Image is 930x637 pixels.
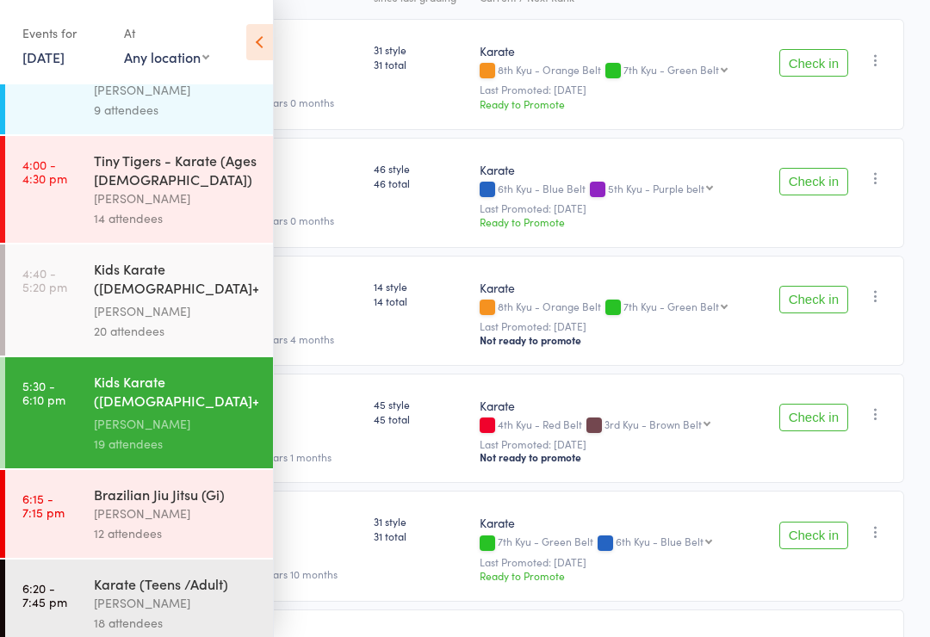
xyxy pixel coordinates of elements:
[374,411,466,426] span: 45 total
[94,80,258,100] div: [PERSON_NAME]
[94,100,258,120] div: 9 attendees
[480,397,753,414] div: Karate
[480,333,753,347] div: Not ready to promote
[480,556,753,568] small: Last Promoted: [DATE]
[94,414,258,434] div: [PERSON_NAME]
[374,57,466,71] span: 31 total
[374,176,466,190] span: 46 total
[604,418,702,430] div: 3rd Kyu - Brown Belt
[94,574,258,593] div: Karate (Teens /Adult)
[5,470,273,558] a: 6:15 -7:15 pmBrazilian Jiu Jitsu (Gi)[PERSON_NAME]12 attendees
[480,438,753,450] small: Last Promoted: [DATE]
[94,321,258,341] div: 20 attendees
[124,47,209,66] div: Any location
[374,397,466,411] span: 45 style
[22,158,67,185] time: 4:00 - 4:30 pm
[94,593,258,613] div: [PERSON_NAME]
[124,19,209,47] div: At
[94,485,258,504] div: Brazilian Jiu Jitsu (Gi)
[94,504,258,523] div: [PERSON_NAME]
[480,96,753,111] div: Ready to Promote
[480,214,753,229] div: Ready to Promote
[779,404,848,431] button: Check in
[374,514,466,529] span: 31 style
[779,522,848,549] button: Check in
[623,64,719,75] div: 7th Kyu - Green Belt
[374,294,466,308] span: 14 total
[480,535,753,550] div: 7th Kyu - Green Belt
[22,266,67,294] time: 4:40 - 5:20 pm
[480,161,753,178] div: Karate
[480,182,753,197] div: 6th Kyu - Blue Belt
[5,136,273,243] a: 4:00 -4:30 pmTiny Tigers - Karate (Ages [DEMOGRAPHIC_DATA])[PERSON_NAME]14 attendees
[22,19,107,47] div: Events for
[480,320,753,332] small: Last Promoted: [DATE]
[480,300,753,315] div: 8th Kyu - Orange Belt
[480,568,753,583] div: Ready to Promote
[94,259,258,301] div: Kids Karate ([DEMOGRAPHIC_DATA]+) Beginners
[22,47,65,66] a: [DATE]
[480,202,753,214] small: Last Promoted: [DATE]
[94,189,258,208] div: [PERSON_NAME]
[94,613,258,633] div: 18 attendees
[480,450,753,464] div: Not ready to promote
[22,492,65,519] time: 6:15 - 7:15 pm
[616,535,704,547] div: 6th Kyu - Blue Belt
[22,379,65,406] time: 5:30 - 6:10 pm
[94,151,258,189] div: Tiny Tigers - Karate (Ages [DEMOGRAPHIC_DATA])
[94,208,258,228] div: 14 attendees
[480,64,753,78] div: 8th Kyu - Orange Belt
[480,42,753,59] div: Karate
[480,279,753,296] div: Karate
[374,161,466,176] span: 46 style
[480,418,753,433] div: 4th Kyu - Red Belt
[94,523,258,543] div: 12 attendees
[94,372,258,414] div: Kids Karate ([DEMOGRAPHIC_DATA]+) Intermediate+
[374,42,466,57] span: 31 style
[779,286,848,313] button: Check in
[5,357,273,468] a: 5:30 -6:10 pmKids Karate ([DEMOGRAPHIC_DATA]+) Intermediate+[PERSON_NAME]19 attendees
[374,279,466,294] span: 14 style
[608,182,704,194] div: 5th Kyu - Purple belt
[94,301,258,321] div: [PERSON_NAME]
[5,244,273,356] a: 4:40 -5:20 pmKids Karate ([DEMOGRAPHIC_DATA]+) Beginners[PERSON_NAME]20 attendees
[480,83,753,96] small: Last Promoted: [DATE]
[94,434,258,454] div: 19 attendees
[779,168,848,195] button: Check in
[623,300,719,312] div: 7th Kyu - Green Belt
[779,49,848,77] button: Check in
[480,514,753,531] div: Karate
[22,581,67,609] time: 6:20 - 7:45 pm
[374,529,466,543] span: 31 total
